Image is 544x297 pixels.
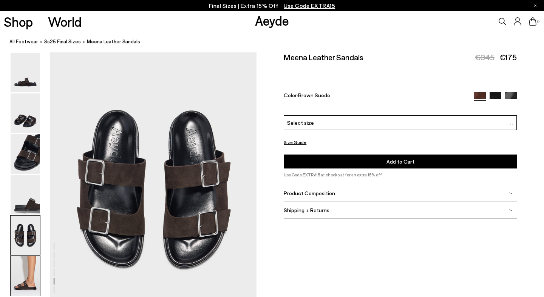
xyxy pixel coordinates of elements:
[509,191,513,195] img: svg%3E
[11,216,40,255] img: Meena Leather Sandals - Image 5
[284,171,517,178] p: Use Code EXTRA15 at checkout for an extra 15% off
[284,2,335,9] span: Navigate to /collections/ss25-final-sizes
[284,190,335,196] span: Product Composition
[284,52,363,62] h2: Meena Leather Sandals
[284,207,329,213] span: Shipping + Returns
[298,92,330,98] span: Brown Suede
[11,134,40,174] img: Meena Leather Sandals - Image 3
[386,158,414,165] span: Add to Cart
[529,17,536,26] a: 0
[284,138,306,147] button: Size Guide
[44,38,81,44] span: Ss25 Final Sizes
[536,20,540,24] span: 0
[9,38,38,46] a: All Footwear
[4,15,33,28] a: Shop
[48,15,82,28] a: World
[11,53,40,92] img: Meena Leather Sandals - Image 1
[475,52,495,62] span: €345
[11,93,40,133] img: Meena Leather Sandals - Image 2
[87,38,140,46] span: Meena Leather Sandals
[9,32,544,52] nav: breadcrumb
[287,119,314,127] span: Select size
[499,52,517,62] span: €175
[209,1,335,11] p: Final Sizes | Extra 15% Off
[255,12,289,28] a: Aeyde
[44,38,81,46] a: Ss25 Final Sizes
[509,208,513,212] img: svg%3E
[284,92,467,100] div: Color:
[510,122,513,126] img: svg%3E
[284,155,517,168] button: Add to Cart
[11,256,40,296] img: Meena Leather Sandals - Image 6
[11,175,40,214] img: Meena Leather Sandals - Image 4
